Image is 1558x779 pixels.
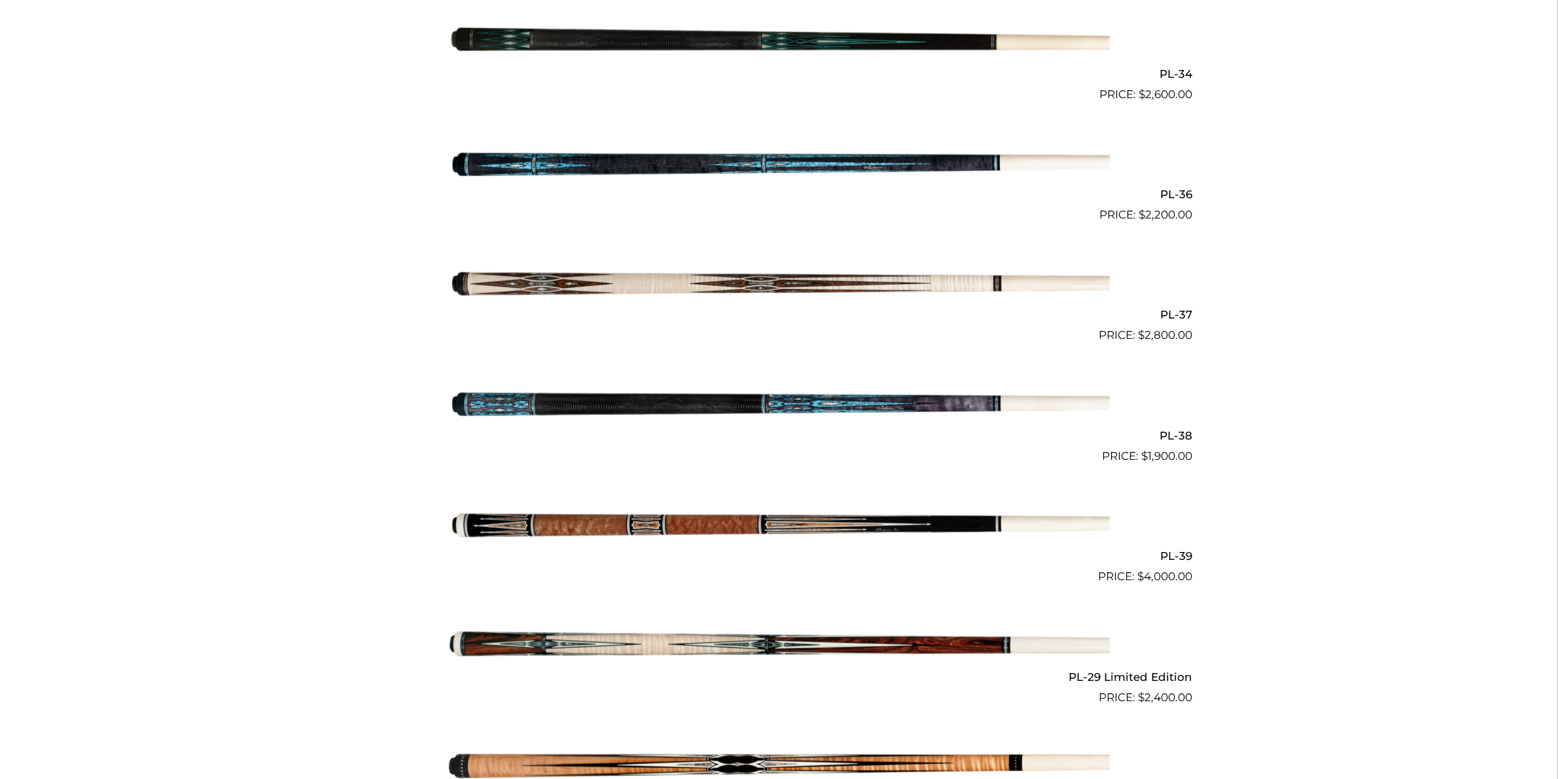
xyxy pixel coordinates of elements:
img: PL-29 Limited Edition [449,591,1110,701]
h2: PL-39 [366,544,1193,568]
a: PL-37 $2,800.00 [366,229,1193,344]
bdi: 2,800.00 [1139,328,1193,341]
bdi: 2,600.00 [1139,88,1193,101]
bdi: 2,400.00 [1139,691,1193,704]
span: $ [1142,449,1148,462]
span: $ [1139,208,1146,221]
img: PL-37 [449,229,1110,339]
img: PL-38 [449,349,1110,459]
span: $ [1139,88,1146,101]
span: $ [1139,691,1145,704]
bdi: 4,000.00 [1138,570,1193,583]
span: $ [1138,570,1144,583]
bdi: 1,900.00 [1142,449,1193,462]
img: PL-36 [449,109,1110,218]
bdi: 2,200.00 [1139,208,1193,221]
img: PL-39 [449,470,1110,580]
a: PL-38 $1,900.00 [366,349,1193,464]
h2: PL-36 [366,182,1193,207]
h2: PL-37 [366,303,1193,327]
span: $ [1139,328,1145,341]
a: PL-29 Limited Edition $2,400.00 [366,591,1193,706]
h2: PL-29 Limited Edition [366,665,1193,689]
a: PL-36 $2,200.00 [366,109,1193,224]
h2: PL-38 [366,423,1193,447]
h2: PL-34 [366,61,1193,86]
a: PL-39 $4,000.00 [366,470,1193,585]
